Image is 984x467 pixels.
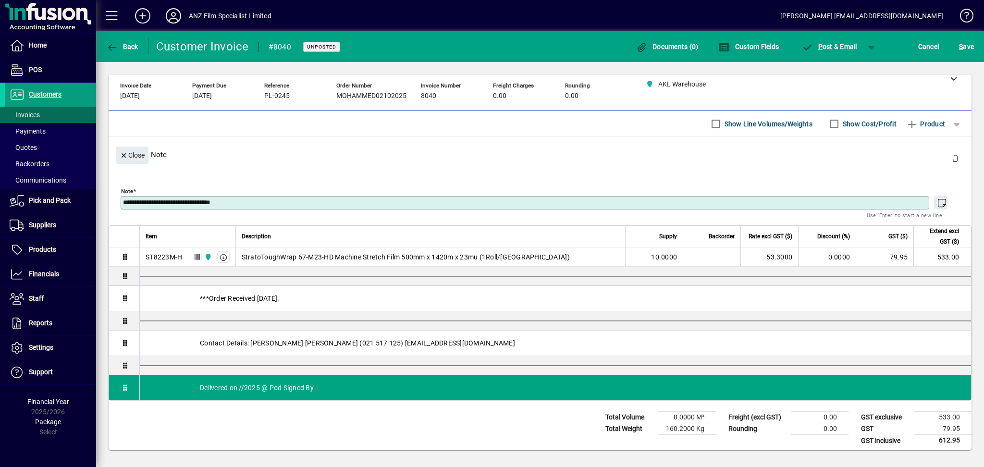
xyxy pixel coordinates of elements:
[5,311,96,335] a: Reports
[709,231,735,242] span: Backorder
[914,423,972,435] td: 79.95
[801,43,857,50] span: ost & Email
[780,8,943,24] div: [PERSON_NAME] [EMAIL_ADDRESS][DOMAIN_NAME]
[724,412,791,423] td: Freight (excl GST)
[10,144,37,151] span: Quotes
[791,423,849,435] td: 0.00
[856,435,914,447] td: GST inclusive
[888,231,908,242] span: GST ($)
[798,247,856,267] td: 0.0000
[189,8,271,24] div: ANZ Film Specialist Limited
[96,38,149,55] app-page-header-button: Back
[565,92,578,100] span: 0.00
[29,66,42,74] span: POS
[140,331,971,356] div: Contact Details: [PERSON_NAME] [PERSON_NAME] (021 517 125) [EMAIL_ADDRESS][DOMAIN_NAME]
[914,412,972,423] td: 533.00
[5,287,96,311] a: Staff
[747,252,792,262] div: 53.3000
[116,147,148,164] button: Close
[5,238,96,262] a: Products
[29,41,47,49] span: Home
[493,92,506,100] span: 0.00
[916,38,942,55] button: Cancel
[5,107,96,123] a: Invoices
[29,246,56,253] span: Products
[5,139,96,156] a: Quotes
[202,252,213,262] span: AKL Warehouse
[35,418,61,426] span: Package
[658,412,716,423] td: 0.0000 M³
[749,231,792,242] span: Rate excl GST ($)
[944,154,967,162] app-page-header-button: Delete
[818,43,823,50] span: P
[109,137,972,172] div: Note
[146,252,182,262] div: ST8223M-H
[29,368,53,376] span: Support
[797,38,862,55] button: Post & Email
[29,221,56,229] span: Suppliers
[918,39,939,54] span: Cancel
[29,295,44,302] span: Staff
[269,39,291,55] div: #8040
[104,38,141,55] button: Back
[817,231,850,242] span: Discount (%)
[29,344,53,351] span: Settings
[10,127,46,135] span: Payments
[901,115,950,133] button: Product
[106,43,138,50] span: Back
[953,2,972,33] a: Knowledge Base
[651,252,677,262] span: 10.0000
[724,423,791,435] td: Rounding
[10,160,49,168] span: Backorders
[121,188,133,195] mat-label: Note
[120,92,140,100] span: [DATE]
[5,156,96,172] a: Backorders
[867,209,942,221] mat-hint: Use 'Enter' to start a new line
[718,43,779,50] span: Custom Fields
[920,226,959,247] span: Extend excl GST ($)
[5,189,96,213] a: Pick and Pack
[906,116,945,132] span: Product
[27,398,69,406] span: Financial Year
[841,119,897,129] label: Show Cost/Profit
[5,360,96,384] a: Support
[723,119,812,129] label: Show Line Volumes/Weights
[29,197,71,204] span: Pick and Pack
[113,150,151,159] app-page-header-button: Close
[791,412,849,423] td: 0.00
[336,92,406,100] span: MOHAMMED02102025
[601,423,658,435] td: Total Weight
[29,319,52,327] span: Reports
[156,39,249,54] div: Customer Invoice
[658,423,716,435] td: 160.2000 Kg
[959,39,974,54] span: ave
[636,43,699,50] span: Documents (0)
[634,38,701,55] button: Documents (0)
[264,92,290,100] span: PL-0245
[913,247,971,267] td: 533.00
[29,270,59,278] span: Financials
[127,7,158,25] button: Add
[5,336,96,360] a: Settings
[944,147,967,170] button: Delete
[5,213,96,237] a: Suppliers
[5,262,96,286] a: Financials
[957,38,976,55] button: Save
[601,412,658,423] td: Total Volume
[158,7,189,25] button: Profile
[5,34,96,58] a: Home
[146,231,157,242] span: Item
[29,90,61,98] span: Customers
[120,147,145,163] span: Close
[242,252,570,262] span: StratoToughWrap 67-M23-HD Machine Stretch Film 500mm x 1420m x 23mu (1Roll/[GEOGRAPHIC_DATA])
[5,123,96,139] a: Payments
[192,92,212,100] span: [DATE]
[856,247,913,267] td: 79.95
[5,58,96,82] a: POS
[856,423,914,435] td: GST
[914,435,972,447] td: 612.95
[659,231,677,242] span: Supply
[716,38,781,55] button: Custom Fields
[140,375,971,400] div: Delivered on //2025 @ Pod Signed By
[10,176,66,184] span: Communications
